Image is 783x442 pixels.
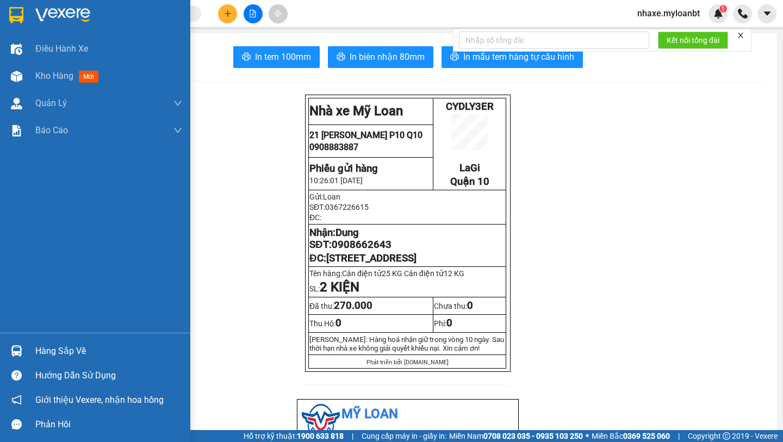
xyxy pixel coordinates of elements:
[11,43,22,55] img: warehouse-icon
[11,125,22,136] img: solution-icon
[302,404,340,442] img: logo.jpg
[320,279,327,295] span: 2
[35,42,88,55] span: Điều hành xe
[75,60,133,92] b: 21 [PERSON_NAME] P10 Q10
[79,71,98,83] span: mới
[449,430,583,442] span: Miền Nam
[35,96,67,110] span: Quản Lý
[335,317,341,329] span: 0
[592,430,670,442] span: Miền Bắc
[382,269,402,278] span: 25 KG
[249,10,257,17] span: file-add
[35,343,182,359] div: Hàng sắp về
[446,101,494,113] span: CYDLY3ER
[35,71,73,81] span: Kho hàng
[233,46,320,68] button: printerIn tem 100mm
[75,60,83,68] span: environment
[366,359,449,366] span: Phát triển bởi [DOMAIN_NAME]
[337,52,345,63] span: printer
[309,252,416,264] span: ĐC:
[326,252,417,264] span: [STREET_ADDRESS]
[721,5,725,13] span: 1
[11,419,22,429] span: message
[658,32,728,49] button: Kết nối tổng đài
[218,4,237,23] button: plus
[309,130,422,140] span: 21 [PERSON_NAME] P10 Q10
[244,430,344,442] span: Hỗ trợ kỹ thuật:
[334,300,372,312] span: 270.000
[737,32,744,39] span: close
[623,432,670,440] strong: 0369 525 060
[244,4,263,23] button: file-add
[328,46,433,68] button: printerIn biên nhận 80mm
[586,434,589,438] span: ⚪️
[342,269,466,278] span: Cân điện tử
[173,99,182,108] span: down
[723,432,730,440] span: copyright
[309,142,358,152] span: 0908883887
[309,163,378,175] strong: Phiếu gửi hàng
[274,10,282,17] span: aim
[309,203,369,211] span: SĐT:
[463,50,574,64] span: In mẫu tem hàng tự cấu hình
[309,335,504,352] span: [PERSON_NAME]: Hàng hoá nhận giữ trong vòng 10 ngày. Sau thời hạn nhà xe không giải quy...
[297,432,344,440] strong: 1900 633 818
[35,393,164,407] span: Giới thiệu Vexere, nhận hoa hồng
[335,227,359,239] span: Dung
[11,98,22,109] img: warehouse-icon
[483,432,583,440] strong: 0708 023 035 - 0935 103 250
[9,7,23,23] img: logo-vxr
[11,370,22,381] span: question-circle
[35,368,182,384] div: Hướng dẫn sử dụng
[450,176,489,188] span: Quận 10
[309,227,391,251] strong: Nhận: SĐT:
[738,9,748,18] img: phone-icon
[352,430,353,442] span: |
[362,430,446,442] span: Cung cấp máy in - giấy in:
[325,203,369,211] span: 0367226615
[75,46,145,58] li: VP Quận 10
[667,34,719,46] span: Kết nối tổng đài
[5,5,158,26] li: Mỹ Loan
[5,60,13,68] span: environment
[302,404,514,425] li: Mỹ Loan
[5,46,75,58] li: VP LaGi
[173,126,182,135] span: down
[242,52,251,63] span: printer
[224,10,232,17] span: plus
[309,103,403,119] strong: Nhà xe Mỹ Loan
[404,269,466,278] span: Cân điện tử
[327,279,359,295] strong: KIỆN
[762,9,772,18] span: caret-down
[35,123,68,137] span: Báo cáo
[309,315,433,332] td: Thu Hộ:
[446,317,452,329] span: 0
[719,5,727,13] sup: 1
[11,345,22,357] img: warehouse-icon
[332,239,391,251] span: 0908662643
[309,213,321,222] span: ĐC:
[309,284,359,293] span: SL:
[757,4,776,23] button: caret-down
[444,269,464,278] span: 12 KG
[467,300,473,312] span: 0
[5,60,72,80] b: 33 Bác Ái, P Phước Hội, TX Lagi
[459,162,480,174] span: LaGi
[433,315,506,332] td: Phí:
[309,297,433,315] td: Đã thu:
[350,50,425,64] span: In biên nhận 80mm
[442,46,583,68] button: printerIn mẫu tem hàng tự cấu hình
[5,5,43,43] img: logo.jpg
[459,32,649,49] input: Nhập số tổng đài
[309,192,505,201] p: Gửi:
[450,52,459,63] span: printer
[629,7,709,20] span: nhaxe.myloanbt
[255,50,311,64] span: In tem 100mm
[309,176,363,185] span: 10:26:01 [DATE]
[713,9,723,18] img: icon-new-feature
[269,4,288,23] button: aim
[11,71,22,82] img: warehouse-icon
[678,430,680,442] span: |
[309,269,505,278] p: Tên hàng:
[323,192,340,201] span: Loan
